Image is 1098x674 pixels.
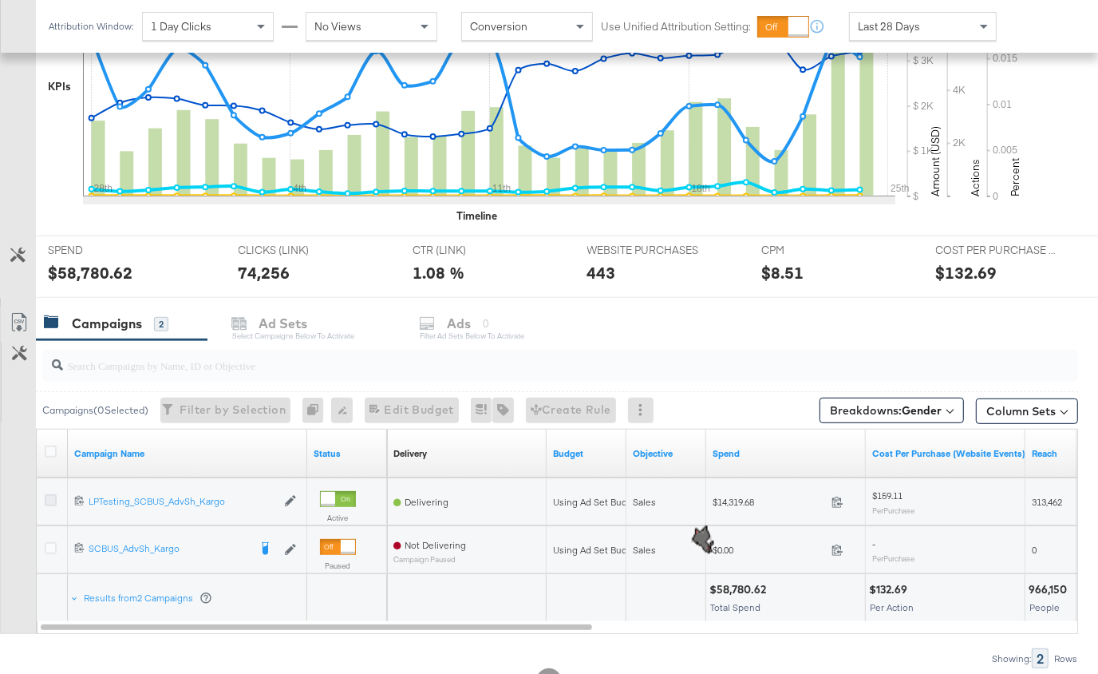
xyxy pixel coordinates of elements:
[1053,653,1078,664] div: Rows
[633,447,700,460] a: Your campaign's objective.
[154,317,168,331] div: 2
[470,19,527,34] span: Conversion
[48,21,134,32] div: Attribution Window:
[968,159,982,196] text: Actions
[830,402,942,418] span: Breakdowns:
[872,490,902,502] span: $159.11
[302,398,331,423] div: 0
[42,403,148,418] div: Campaigns ( 0 Selected)
[413,243,532,258] span: CTR (LINK)
[48,79,71,94] div: KPIs
[1008,158,1022,196] text: Percent
[553,544,642,557] div: Using Ad Set Budget
[405,496,448,508] span: Delivering
[457,208,498,224] div: Timeline
[709,582,771,597] div: $58,780.62
[1032,544,1037,556] span: 0
[936,261,997,284] div: $132.69
[89,542,248,555] div: SCBUS_AdvSh_Kargo
[587,243,707,258] span: WEBSITE PURCHASES
[928,126,942,196] text: Amount (USD)
[991,653,1032,664] div: Showing:
[872,447,1025,460] a: The average cost for each purchase tracked by your Custom Audience pixel on your website after pe...
[314,447,381,460] a: Shows the current state of your Ad Campaign.
[89,542,248,558] a: SCBUS_AdvSh_Kargo
[48,243,168,258] span: SPEND
[820,398,964,423] button: Breakdowns:Gender
[320,513,356,523] label: Active
[587,261,616,284] div: 443
[63,343,986,375] input: Search Campaigns by Name, ID or Objective
[413,261,464,284] div: 1.08 %
[89,495,276,509] a: LPTesting_SCBUS_AdvSh_Kargo
[1029,601,1060,613] span: People
[976,398,1078,424] button: Column Sets
[710,601,760,613] span: Total Spend
[601,19,751,34] label: Use Unified Attribution Setting:
[633,544,656,556] span: Sales
[239,261,290,284] div: 74,256
[393,555,466,564] sub: Campaign Paused
[869,582,912,597] div: $132.69
[1032,496,1062,508] span: 313,462
[872,537,875,549] span: -
[870,601,914,613] span: Per Action
[1032,648,1049,668] div: 2
[684,525,724,565] img: R3VAIujvGQAGBwYHfu7AB9YWrSHACJZVAAAAAElFTkSuQmCC
[713,447,859,460] a: The total amount spent to date.
[72,315,142,333] div: Campaigns
[902,403,942,418] b: Gender
[74,447,301,460] a: Your campaign name.
[872,505,914,515] sub: Per Purchase
[393,447,427,460] a: Reflects the ability of your Ad Campaign to achieve delivery based on ad states, schedule and bud...
[48,261,132,284] div: $58,780.62
[761,243,881,258] span: CPM
[320,561,356,571] label: Paused
[405,539,466,551] span: Not Delivering
[151,19,211,34] span: 1 Day Clicks
[71,574,215,622] div: Results from2 Campaigns
[553,447,620,460] a: The maximum amount you're willing to spend on your ads, on average each day or over the lifetime ...
[314,19,361,34] span: No Views
[713,544,825,556] span: $0.00
[84,592,212,605] div: Results from 2 Campaigns
[858,19,920,34] span: Last 28 Days
[553,496,642,509] div: Using Ad Set Budget
[872,553,914,563] sub: Per Purchase
[761,261,804,284] div: $8.51
[713,496,825,508] span: $14,319.68
[633,496,656,508] span: Sales
[393,447,427,460] div: Delivery
[239,243,358,258] span: CLICKS (LINK)
[1029,582,1072,597] div: 966,150
[936,243,1056,258] span: COST PER PURCHASE (WEBSITE EVENTS)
